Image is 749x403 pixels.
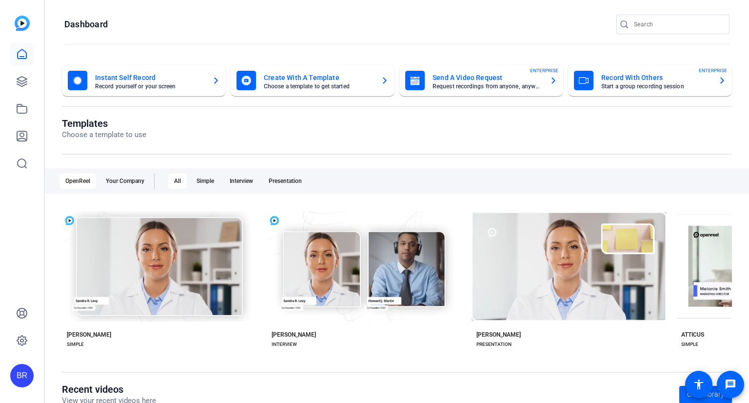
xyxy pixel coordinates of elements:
img: blue-gradient.svg [15,16,30,31]
div: PRESENTATION [476,341,512,348]
div: BR [10,364,34,387]
button: Instant Self RecordRecord yourself or your screen [62,65,226,96]
h1: Recent videos [62,383,156,395]
input: Search [634,19,722,30]
div: Presentation [263,173,308,189]
mat-card-subtitle: Start a group recording session [601,83,710,89]
mat-card-title: Record With Others [601,72,710,83]
div: [PERSON_NAME] [272,331,316,339]
div: [PERSON_NAME] [476,331,521,339]
button: Create With A TemplateChoose a template to get started [231,65,394,96]
p: Choose a template to use [62,129,146,141]
mat-card-title: Instant Self Record [95,72,204,83]
mat-card-title: Create With A Template [264,72,373,83]
span: ENTERPRISE [530,67,558,74]
mat-icon: accessibility [693,379,705,390]
div: INTERVIEW [272,341,297,348]
span: ENTERPRISE [699,67,727,74]
button: Send A Video RequestRequest recordings from anyone, anywhereENTERPRISE [399,65,563,96]
div: Interview [224,173,259,189]
div: Your Company [100,173,150,189]
h1: Templates [62,118,146,129]
h1: Dashboard [64,19,108,30]
button: Record With OthersStart a group recording sessionENTERPRISE [568,65,732,96]
div: SIMPLE [67,341,84,348]
mat-card-title: Send A Video Request [433,72,542,83]
mat-card-subtitle: Choose a template to get started [264,83,373,89]
mat-card-subtitle: Request recordings from anyone, anywhere [433,83,542,89]
mat-icon: message [725,379,736,390]
div: SIMPLE [681,341,698,348]
div: OpenReel [59,173,96,189]
div: Simple [191,173,220,189]
mat-card-subtitle: Record yourself or your screen [95,83,204,89]
div: All [168,173,187,189]
div: [PERSON_NAME] [67,331,111,339]
div: ATTICUS [681,331,704,339]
